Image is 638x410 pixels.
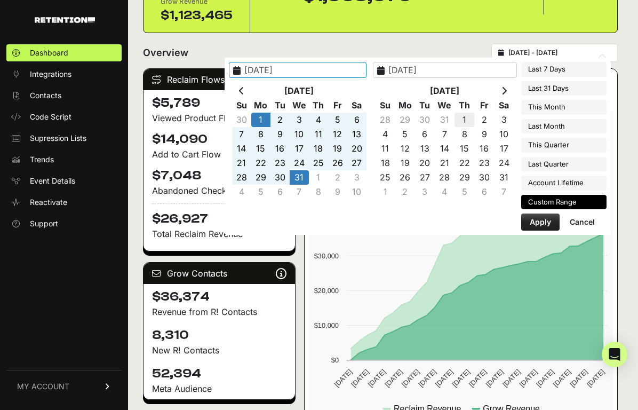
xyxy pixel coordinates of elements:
[152,227,286,240] p: Total Reclaim Revenue
[521,119,607,134] li: Last Month
[30,90,61,101] span: Contacts
[328,185,347,199] td: 9
[30,218,58,229] span: Support
[331,356,339,364] text: $0
[474,98,494,113] th: Fr
[435,185,454,199] td: 4
[6,108,122,125] a: Code Script
[395,98,415,113] th: Mo
[347,127,366,141] td: 13
[376,185,395,199] td: 1
[270,185,290,199] td: 6
[395,156,415,170] td: 19
[30,154,54,165] span: Trends
[152,203,286,227] h4: $26,927
[376,141,395,156] td: 11
[232,156,251,170] td: 21
[251,113,270,127] td: 1
[435,170,454,185] td: 28
[474,127,494,141] td: 9
[415,127,435,141] td: 6
[521,138,607,153] li: This Quarter
[17,381,69,392] span: MY ACCOUNT
[270,156,290,170] td: 23
[494,170,514,185] td: 31
[251,141,270,156] td: 15
[232,113,251,127] td: 30
[376,170,395,185] td: 25
[454,185,474,199] td: 5
[454,127,474,141] td: 8
[328,141,347,156] td: 19
[290,113,309,127] td: 3
[585,368,606,389] text: [DATE]
[347,98,366,113] th: Sa
[474,185,494,199] td: 6
[251,127,270,141] td: 8
[415,113,435,127] td: 30
[290,141,309,156] td: 17
[435,127,454,141] td: 7
[6,130,122,147] a: Supression Lists
[251,156,270,170] td: 22
[454,170,474,185] td: 29
[232,127,251,141] td: 7
[6,87,122,104] a: Contacts
[232,185,251,199] td: 4
[376,156,395,170] td: 18
[494,127,514,141] td: 10
[290,127,309,141] td: 10
[376,113,395,127] td: 28
[309,141,328,156] td: 18
[521,176,607,191] li: Account Lifetime
[6,172,122,190] a: Event Details
[251,170,270,185] td: 29
[251,98,270,113] th: Mo
[270,170,290,185] td: 30
[347,185,366,199] td: 10
[152,112,286,124] div: Viewed Product Flow
[395,185,415,199] td: 2
[521,100,607,115] li: This Month
[494,98,514,113] th: Sa
[435,113,454,127] td: 31
[152,382,286,395] div: Meta Audience
[270,113,290,127] td: 2
[434,368,454,389] text: [DATE]
[415,98,435,113] th: Tu
[290,156,309,170] td: 24
[290,170,309,185] td: 31
[454,156,474,170] td: 22
[152,131,286,148] h4: $14,090
[251,185,270,199] td: 5
[521,62,607,77] li: Last 7 Days
[6,370,122,403] a: MY ACCOUNT
[309,156,328,170] td: 25
[494,113,514,127] td: 3
[602,342,627,367] div: Open Intercom Messenger
[232,98,251,113] th: Su
[521,195,607,210] li: Custom Range
[309,113,328,127] td: 4
[454,141,474,156] td: 15
[552,368,572,389] text: [DATE]
[467,368,488,389] text: [DATE]
[415,156,435,170] td: 20
[521,157,607,172] li: Last Quarter
[314,321,339,329] text: $10,000
[143,69,295,90] div: Reclaim Flows
[474,113,494,127] td: 2
[30,133,86,144] span: Supression Lists
[333,368,354,389] text: [DATE]
[152,184,286,197] div: Abandoned Checkout Flow
[251,84,347,98] th: [DATE]
[161,7,233,24] div: $1,123,465
[314,287,339,295] text: $20,000
[451,368,472,389] text: [DATE]
[366,368,387,389] text: [DATE]
[314,252,339,260] text: $30,000
[474,156,494,170] td: 23
[474,141,494,156] td: 16
[383,368,404,389] text: [DATE]
[395,113,415,127] td: 29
